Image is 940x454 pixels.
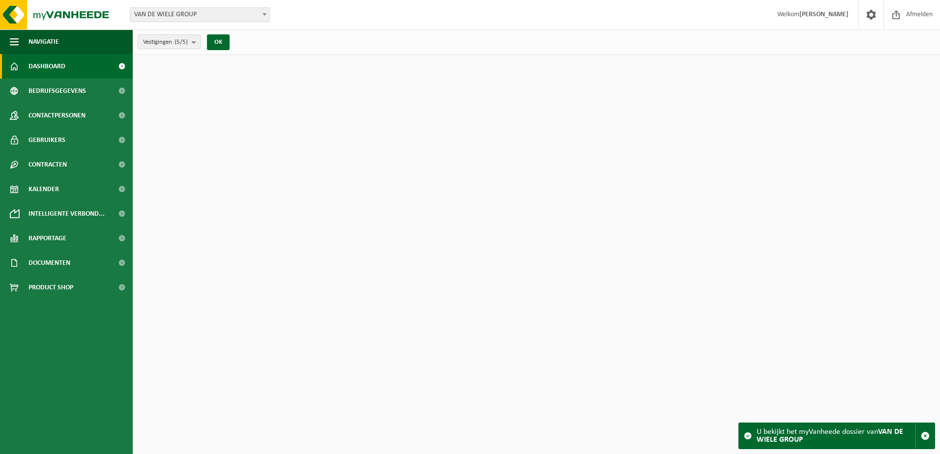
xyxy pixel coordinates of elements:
[130,8,269,22] span: VAN DE WIELE GROUP
[175,39,188,45] count: (5/5)
[29,177,59,201] span: Kalender
[130,7,270,22] span: VAN DE WIELE GROUP
[29,152,67,177] span: Contracten
[757,423,915,449] div: U bekijkt het myVanheede dossier van
[29,226,66,251] span: Rapportage
[207,34,230,50] button: OK
[29,103,86,128] span: Contactpersonen
[138,34,201,49] button: Vestigingen(5/5)
[29,54,65,79] span: Dashboard
[29,29,59,54] span: Navigatie
[29,201,105,226] span: Intelligente verbond...
[757,428,903,444] strong: VAN DE WIELE GROUP
[29,128,65,152] span: Gebruikers
[143,35,188,50] span: Vestigingen
[29,275,73,300] span: Product Shop
[29,79,86,103] span: Bedrijfsgegevens
[29,251,70,275] span: Documenten
[799,11,849,18] strong: [PERSON_NAME]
